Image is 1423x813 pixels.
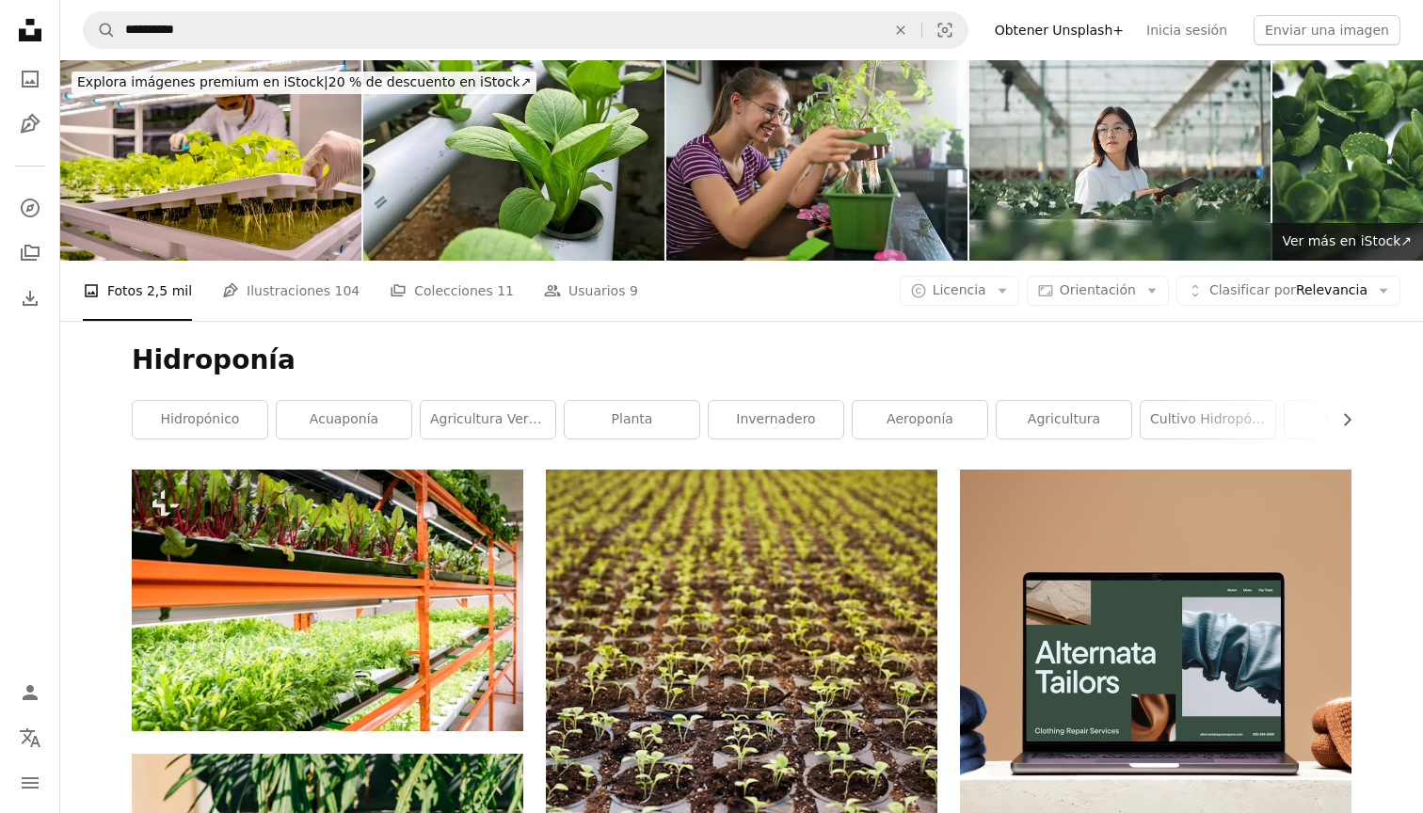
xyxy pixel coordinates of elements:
a: Explorar [11,189,49,227]
img: Investigador agrícola masculino observando el desarrollo de cultivos vegetales en una instalación... [60,60,361,261]
img: Plántulas verdes de remolacha y otros tipos de hortalizas que crecen en grandes estantes dentro d... [132,470,523,731]
a: Agricultura vertical [421,401,555,438]
span: 9 [630,280,638,301]
span: Ver más en iStock ↗ [1282,233,1412,248]
button: Idioma [11,719,49,757]
a: Historial de descargas [11,279,49,317]
img: Cultivo de verduras Bok choy utilizando un sistema hidropónico, utilizando tuberías [363,60,664,261]
form: Encuentra imágenes en todo el sitio [83,11,968,49]
a: Ilustraciones 104 [222,261,360,321]
a: planta [565,401,699,438]
a: invernadero [709,401,843,438]
a: Explora imágenes premium en iStock|20 % de descuento en iStock↗ [60,60,548,105]
a: agricultura [997,401,1131,438]
button: Clasificar porRelevancia [1176,276,1400,306]
span: Explora imágenes premium en iStock | [77,74,328,89]
button: Menú [11,764,49,802]
button: Búsqueda visual [922,12,967,48]
button: Licencia [900,276,1019,306]
button: Borrar [880,12,921,48]
a: Obtener Unsplash+ [983,15,1135,45]
a: Aeroponía [853,401,987,438]
button: Buscar en Unsplash [84,12,116,48]
a: Usuarios 9 [544,261,638,321]
div: 20 % de descuento en iStock ↗ [72,72,536,94]
a: Fotos [11,60,49,98]
a: Colecciones [11,234,49,272]
span: Clasificar por [1209,282,1296,297]
a: cosecha [1285,401,1419,438]
a: cultivo hidropónico [1141,401,1275,438]
a: hidropónico [133,401,267,438]
img: Asian female scientist is using a digital tablet in the greenhouse [969,60,1271,261]
a: Colecciones 11 [390,261,514,321]
span: Licencia [933,282,986,297]
a: Inicia sesión [1135,15,1239,45]
a: acuaponía [277,401,411,438]
a: Iniciar sesión / Registrarse [11,674,49,711]
a: Ilustraciones [11,105,49,143]
span: 104 [334,280,360,301]
span: Relevancia [1209,281,1367,300]
span: 11 [497,280,514,301]
button: Enviar una imagen [1254,15,1400,45]
a: Plántulas verdes de remolacha y otros tipos de hortalizas que crecen en grandes estantes dentro d... [132,592,523,609]
span: Orientación [1060,282,1136,297]
h1: Hidroponía [132,343,1351,377]
img: Familia observa plantas que crecen en macetas de hidroponía casera [666,60,967,261]
button: Orientación [1027,276,1169,306]
a: Ver más en iStock↗ [1271,223,1423,261]
button: desplazar lista a la derecha [1330,401,1351,438]
a: campo de plantas de hojas verdes plantadas en suelo marrón [546,755,937,772]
